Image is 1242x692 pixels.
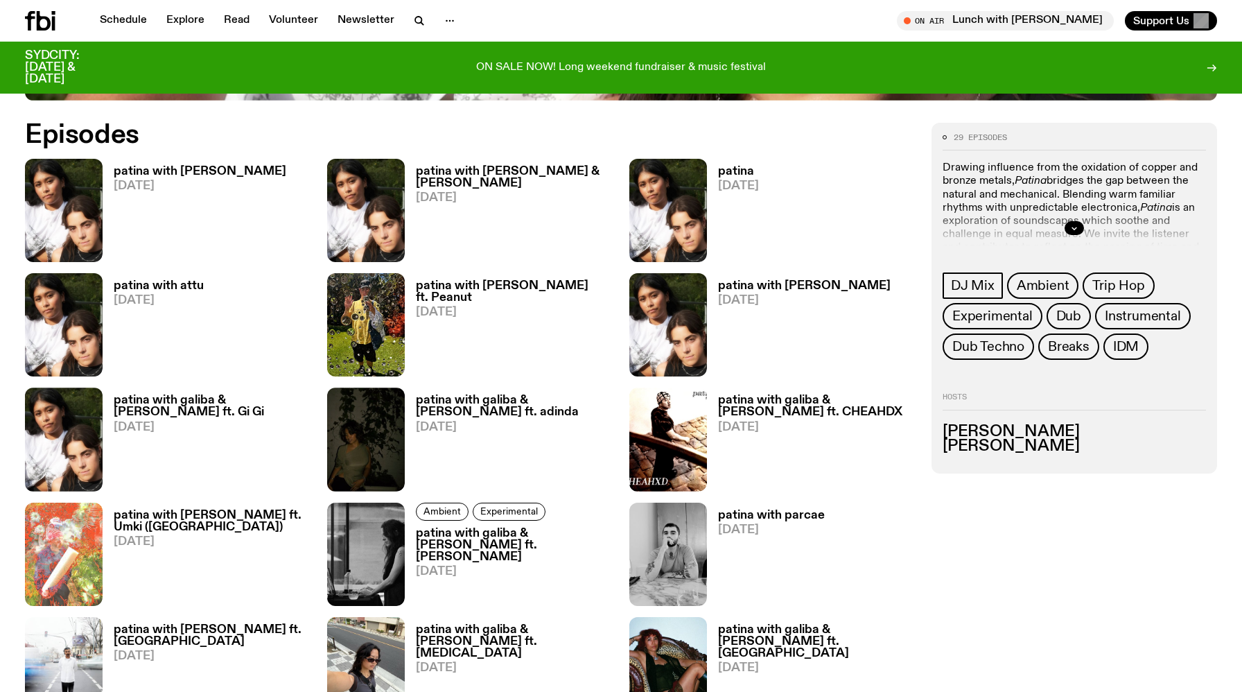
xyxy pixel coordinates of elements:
[1083,273,1154,299] a: Trip Hop
[476,62,766,74] p: ON SALE NOW! Long weekend fundraiser & music festival
[718,422,915,433] span: [DATE]
[114,422,310,433] span: [DATE]
[1056,309,1081,324] span: Dub
[329,11,403,31] a: Newsletter
[943,424,1206,440] h3: [PERSON_NAME]
[114,510,310,533] h3: patina with [PERSON_NAME] ft. Umki ([GEOGRAPHIC_DATA])
[943,334,1034,360] a: Dub Techno
[114,295,204,306] span: [DATE]
[1015,175,1047,187] em: Patina
[416,306,613,318] span: [DATE]
[103,395,310,491] a: patina with galiba & [PERSON_NAME] ft. Gi Gi[DATE]
[405,528,613,606] a: patina with galiba & [PERSON_NAME] ft. [PERSON_NAME][DATE]
[103,166,286,262] a: patina with [PERSON_NAME][DATE]
[480,506,538,517] span: Experimental
[1125,11,1217,31] button: Support Us
[943,273,1003,299] a: DJ Mix
[718,662,915,674] span: [DATE]
[718,510,825,521] h3: patina with parcae
[114,166,286,178] h3: patina with [PERSON_NAME]
[943,162,1206,308] p: Drawing influence from the oxidation of copper and bronze metals, bridges the gap between the nat...
[1103,334,1148,360] a: IDM
[216,11,258,31] a: Read
[707,395,915,491] a: patina with galiba & [PERSON_NAME] ft. CHEAHDX[DATE]
[25,50,114,85] h3: SYDCITY: [DATE] & [DATE]
[718,524,825,536] span: [DATE]
[103,510,310,606] a: patina with [PERSON_NAME] ft. Umki ([GEOGRAPHIC_DATA])[DATE]
[707,280,891,377] a: patina with [PERSON_NAME][DATE]
[405,280,613,377] a: patina with [PERSON_NAME] ft. Peanut[DATE]
[1017,278,1069,293] span: Ambient
[954,134,1007,141] span: 29 episodes
[952,339,1024,354] span: Dub Techno
[897,11,1114,31] button: On AirLunch with [PERSON_NAME]
[1095,303,1191,329] a: Instrumental
[718,295,891,306] span: [DATE]
[718,395,915,418] h3: patina with galiba & [PERSON_NAME] ft. CHEAHDX
[952,309,1033,324] span: Experimental
[114,280,204,292] h3: patina with attu
[158,11,213,31] a: Explore
[416,280,613,304] h3: patina with [PERSON_NAME] ft. Peanut
[423,506,461,517] span: Ambient
[114,624,310,648] h3: patina with [PERSON_NAME] ft. [GEOGRAPHIC_DATA]
[405,166,613,262] a: patina with [PERSON_NAME] & [PERSON_NAME][DATE]
[951,278,995,293] span: DJ Mix
[1140,202,1172,214] em: Patina
[416,566,613,578] span: [DATE]
[416,528,613,563] h3: patina with galiba & [PERSON_NAME] ft. [PERSON_NAME]
[1038,334,1099,360] a: Breaks
[718,180,759,192] span: [DATE]
[114,180,286,192] span: [DATE]
[1047,303,1091,329] a: Dub
[473,503,545,521] a: Experimental
[416,422,613,433] span: [DATE]
[114,650,310,662] span: [DATE]
[405,395,613,491] a: patina with galiba & [PERSON_NAME] ft. adinda[DATE]
[25,123,814,148] h2: Episodes
[416,192,613,204] span: [DATE]
[718,166,759,178] h3: patina
[707,166,759,262] a: patina[DATE]
[1105,309,1181,324] span: Instrumental
[943,393,1206,410] h2: Hosts
[416,166,613,189] h3: patina with [PERSON_NAME] & [PERSON_NAME]
[416,503,469,521] a: Ambient
[1133,15,1189,27] span: Support Us
[114,395,310,418] h3: patina with galiba & [PERSON_NAME] ft. Gi Gi
[416,662,613,674] span: [DATE]
[114,536,310,548] span: [DATE]
[416,624,613,659] h3: patina with galiba & [PERSON_NAME] ft. [MEDICAL_DATA]
[718,280,891,292] h3: patina with [PERSON_NAME]
[1007,273,1079,299] a: Ambient
[943,303,1042,329] a: Experimental
[416,395,613,418] h3: patina with galiba & [PERSON_NAME] ft. adinda
[261,11,326,31] a: Volunteer
[103,280,204,377] a: patina with attu[DATE]
[91,11,155,31] a: Schedule
[1113,339,1139,354] span: IDM
[718,624,915,659] h3: patina with galiba & [PERSON_NAME] ft. [GEOGRAPHIC_DATA]
[1092,278,1144,293] span: Trip Hop
[943,439,1206,454] h3: [PERSON_NAME]
[707,510,825,606] a: patina with parcae[DATE]
[1048,339,1090,354] span: Breaks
